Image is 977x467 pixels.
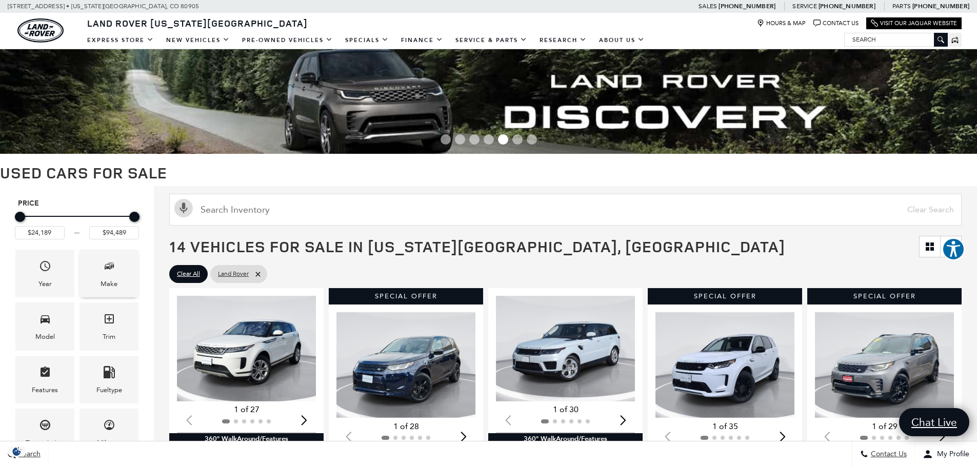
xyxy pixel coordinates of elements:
[17,18,64,43] img: Land Rover
[218,268,249,280] span: Land Rover
[815,312,955,418] div: 1 / 2
[655,421,794,432] div: 1 of 35
[79,409,138,456] div: MileageMileage
[593,31,651,49] a: About Us
[871,19,957,27] a: Visit Our Jaguar Website
[79,250,138,297] div: MakeMake
[39,257,51,278] span: Year
[336,312,477,418] div: 1 / 2
[920,236,940,257] a: Grid View
[868,450,907,459] span: Contact Us
[39,416,51,437] span: Transmission
[498,134,508,145] span: Go to slide 5
[26,437,64,449] div: Transmission
[97,437,121,449] div: Mileage
[527,134,537,145] span: Go to slide 7
[935,425,949,448] div: Next slide
[699,3,717,10] span: Sales
[815,312,955,418] img: 2023 Land Rover Discovery HSE R-Dynamic 1
[177,404,316,415] div: 1 of 27
[719,2,775,10] a: [PHONE_NUMBER]
[813,19,859,27] a: Contact Us
[32,384,58,396] div: Features
[775,425,789,448] div: Next slide
[899,408,969,436] a: Chat Live
[942,238,965,262] aside: Accessibility Help Desk
[35,331,55,342] div: Model
[81,17,314,29] a: Land Rover [US_STATE][GEOGRAPHIC_DATA]
[616,409,630,432] div: Next slide
[648,288,802,304] div: Special Offer
[8,3,199,10] a: [STREET_ADDRESS] • [US_STATE][GEOGRAPHIC_DATA], CO 80905
[15,208,139,239] div: Price
[297,409,311,432] div: Next slide
[655,312,796,418] img: 2024 Land Rover Discovery Sport S 1
[169,236,785,257] span: 14 Vehicles for Sale in [US_STATE][GEOGRAPHIC_DATA], [GEOGRAPHIC_DATA]
[15,226,65,239] input: Minimum
[469,134,480,145] span: Go to slide 3
[484,134,494,145] span: Go to slide 4
[129,212,139,222] div: Maximum Price
[845,33,947,46] input: Search
[892,3,911,10] span: Parts
[103,416,115,437] span: Mileage
[169,194,962,226] input: Search Inventory
[81,31,651,49] nav: Main Navigation
[174,199,193,217] svg: Click to toggle on voice search
[236,31,339,49] a: Pre-Owned Vehicles
[329,288,483,304] div: Special Offer
[496,296,636,401] img: 2018 Land Rover Range Rover Sport HSE 1
[177,296,317,401] img: 2020 Land Rover Range Rover Evoque S 1
[177,296,317,401] div: 1 / 2
[87,17,308,29] span: Land Rover [US_STATE][GEOGRAPHIC_DATA]
[792,3,816,10] span: Service
[336,421,475,432] div: 1 of 28
[815,421,954,432] div: 1 of 29
[101,278,117,290] div: Make
[89,226,139,239] input: Maximum
[915,441,977,467] button: Open user profile menu
[15,409,74,456] div: TransmissionTransmission
[79,356,138,403] div: FueltypeFueltype
[942,238,965,260] button: Explore your accessibility options
[169,433,324,444] div: 360° WalkAround/Features
[103,257,115,278] span: Make
[39,363,51,384] span: Features
[96,384,122,396] div: Fueltype
[177,268,200,280] span: Clear All
[18,199,136,208] h5: Price
[38,278,52,290] div: Year
[906,415,962,429] span: Chat Live
[807,288,962,304] div: Special Offer
[79,302,138,350] div: TrimTrim
[103,331,115,342] div: Trim
[103,363,115,384] span: Fueltype
[17,18,64,43] a: land-rover
[512,134,523,145] span: Go to slide 6
[757,19,806,27] a: Hours & Map
[496,296,636,401] div: 1 / 2
[533,31,593,49] a: Research
[488,433,643,444] div: 360° WalkAround/Features
[15,212,25,222] div: Minimum Price
[339,31,395,49] a: Specials
[655,312,796,418] div: 1 / 2
[449,31,533,49] a: Service & Parts
[455,134,465,145] span: Go to slide 2
[103,310,115,331] span: Trim
[160,31,236,49] a: New Vehicles
[39,310,51,331] span: Model
[819,2,875,10] a: [PHONE_NUMBER]
[15,302,74,350] div: ModelModel
[456,425,470,448] div: Next slide
[15,250,74,297] div: YearYear
[496,404,635,415] div: 1 of 30
[441,134,451,145] span: Go to slide 1
[15,356,74,403] div: FeaturesFeatures
[933,450,969,459] span: My Profile
[336,312,477,418] img: 2022 Land Rover Discovery Sport S R-Dynamic 1
[912,2,969,10] a: [PHONE_NUMBER]
[395,31,449,49] a: Finance
[81,31,160,49] a: EXPRESS STORE
[5,446,29,457] div: Privacy Settings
